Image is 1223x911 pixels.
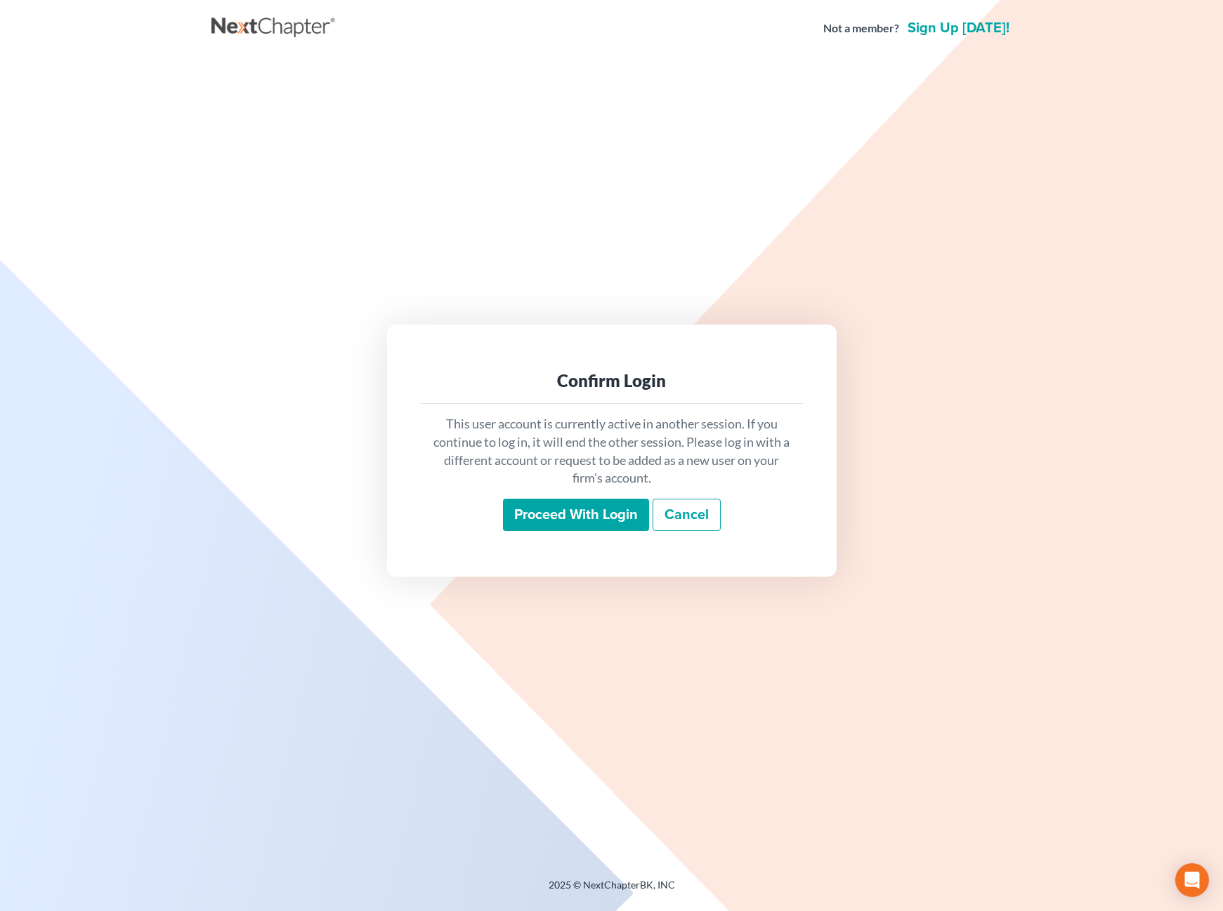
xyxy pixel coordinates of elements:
[432,415,792,487] p: This user account is currently active in another session. If you continue to log in, it will end ...
[653,499,721,531] a: Cancel
[905,21,1012,35] a: Sign up [DATE]!
[503,499,649,531] input: Proceed with login
[432,369,792,392] div: Confirm Login
[211,878,1012,903] div: 2025 © NextChapterBK, INC
[1175,863,1209,897] div: Open Intercom Messenger
[823,20,899,37] strong: Not a member?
